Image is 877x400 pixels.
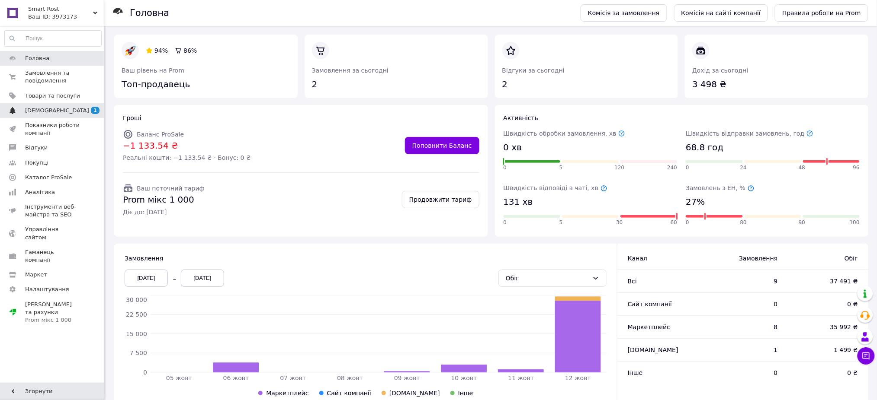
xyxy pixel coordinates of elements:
div: [DATE] [181,270,224,287]
tspan: 10 жовт [451,375,477,381]
tspan: 15 000 [126,330,147,337]
input: Пошук [5,31,101,46]
span: Канал [628,255,647,262]
tspan: 30 000 [126,296,147,303]
span: 96 [853,164,860,171]
span: Управління сайтом [25,225,80,241]
div: [DATE] [125,270,168,287]
span: Сайт компанії [628,301,672,308]
span: Інше [458,390,473,397]
span: 0 [711,300,777,308]
span: Налаштування [25,286,69,293]
a: Правила роботи на Prom [775,4,868,22]
span: Замовлення [125,255,163,262]
span: Гаманець компанії [25,248,80,264]
span: Діє до: [DATE] [123,208,205,216]
span: 0 [711,368,777,377]
span: 35 992 ₴ [795,323,858,331]
tspan: 05 жовт [166,375,192,381]
span: 60 [671,219,677,226]
span: Активність [504,114,539,121]
span: 5 [559,219,563,226]
a: Комісія за замовлення [581,4,667,22]
span: Каталог ProSale [25,174,72,181]
a: Комісія на сайті компанії [674,4,768,22]
tspan: 12 жовт [565,375,591,381]
span: 1 [91,107,100,114]
tspan: 11 жовт [508,375,534,381]
span: 5 [559,164,563,171]
tspan: 08 жовт [337,375,363,381]
span: Швидкість відповіді в чаті, хв [504,184,607,191]
span: Інше [628,369,643,376]
span: Маркет [25,271,47,279]
tspan: 07 жовт [280,375,306,381]
span: Маркетплейс [266,390,308,397]
span: Smart Rost [28,5,93,13]
span: Замовлень з ЕН, % [686,184,754,191]
a: Продовжити тариф [402,191,479,208]
tspan: 09 жовт [394,375,420,381]
span: 0 хв [504,141,522,154]
span: 0 [686,219,689,226]
span: Обіг [795,254,858,263]
span: 0 [686,164,689,171]
div: Ваш ID: 3973173 [28,13,104,21]
span: 240 [667,164,677,171]
span: 90 [799,219,805,226]
span: 80 [740,219,747,226]
span: Показники роботи компанії [25,121,80,137]
tspan: 22 500 [126,311,147,318]
span: [DEMOGRAPHIC_DATA] [25,107,89,114]
span: Замовлення та повідомлення [25,69,80,85]
span: Prom мікс 1 000 [123,194,205,206]
span: 1 [711,346,777,354]
span: 27% [686,196,705,208]
span: 68.8 год [686,141,723,154]
span: 0 [504,164,507,171]
span: Замовлення [711,254,777,263]
span: 48 [799,164,805,171]
span: Швидкість обробки замовлення, хв [504,130,626,137]
span: Всi [628,278,637,285]
span: [DOMAIN_NAME] [389,390,440,397]
span: Покупці [25,159,48,167]
span: 120 [615,164,625,171]
span: 8 [711,323,777,331]
span: Інструменти веб-майстра та SEO [25,203,80,219]
span: Аналітика [25,188,55,196]
span: Товари та послуги [25,92,80,100]
span: 0 ₴ [795,368,858,377]
span: −1 133.54 ₴ [123,140,251,152]
button: Чат з покупцем [858,347,875,365]
span: 37 491 ₴ [795,277,858,286]
a: Поповнити Баланс [405,137,479,154]
span: Відгуки [25,144,48,152]
span: Головна [25,54,49,62]
span: 9 [711,277,777,286]
span: Швидкість відправки замовлень, год [686,130,813,137]
span: [PERSON_NAME] та рахунки [25,301,80,324]
tspan: 0 [143,369,147,376]
span: 30 [616,219,623,226]
span: Реальні кошти: −1 133.54 ₴ · Бонус: 0 ₴ [123,153,251,162]
span: 24 [740,164,747,171]
span: 100 [850,219,860,226]
span: Сайт компанії [327,390,371,397]
span: Баланс ProSale [137,131,184,138]
span: 86% [183,47,197,54]
tspan: 7 500 [130,349,147,356]
div: Обіг [506,273,589,283]
span: Маркетплейс [628,324,670,330]
span: 131 хв [504,196,533,208]
span: Ваш поточний тариф [137,185,205,192]
span: 0 [504,219,507,226]
div: Prom мікс 1 000 [25,316,80,324]
span: [DOMAIN_NAME] [628,346,678,353]
span: 94% [154,47,168,54]
h1: Головна [130,8,169,18]
tspan: 06 жовт [223,375,249,381]
span: 1 499 ₴ [795,346,858,354]
span: 0 ₴ [795,300,858,308]
span: Гроші [123,114,141,121]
